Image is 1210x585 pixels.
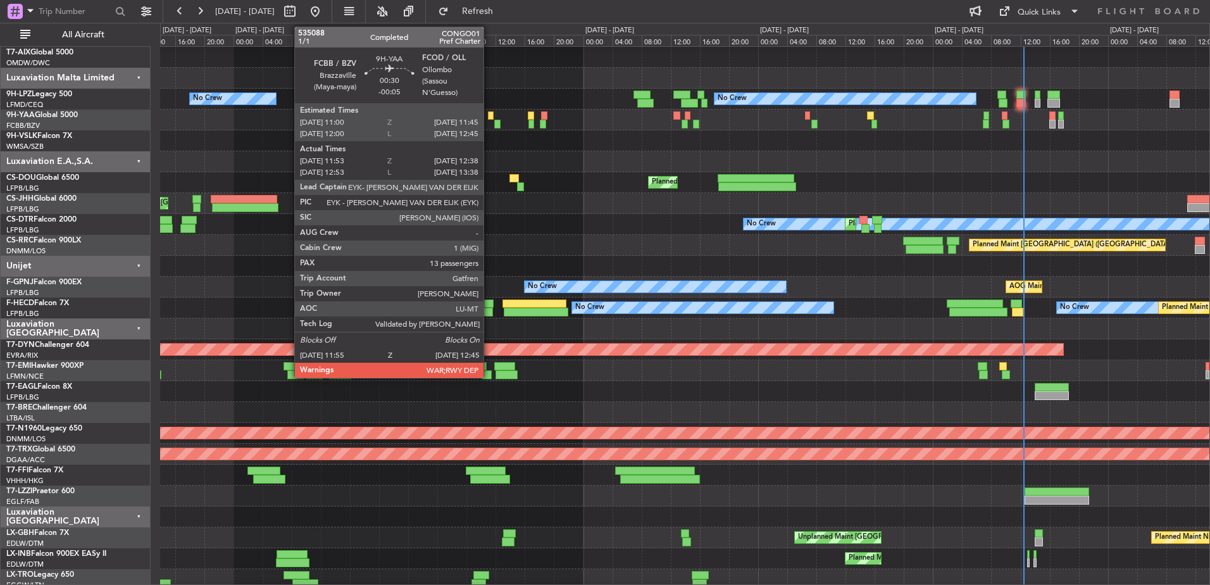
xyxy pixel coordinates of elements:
a: CS-DOUGlobal 6500 [6,174,79,182]
span: Refresh [451,7,504,16]
span: T7-TRX [6,446,32,453]
a: EVRA/RIX [6,351,38,360]
div: Unplanned Maint [GEOGRAPHIC_DATA] ([GEOGRAPHIC_DATA]) [798,528,1006,547]
a: T7-LZZIPraetor 600 [6,487,75,495]
div: Planned Maint Geneva (Cointrin) [849,549,953,568]
div: 16:00 [875,35,904,46]
span: F-HECD [6,299,34,307]
div: 12:00 [1021,35,1050,46]
a: F-GPNJFalcon 900EX [6,279,82,286]
div: 00:00 [758,35,787,46]
span: CS-DTR [6,216,34,223]
a: 9H-YAAGlobal 5000 [6,111,78,119]
div: 08:00 [292,35,321,46]
div: [DATE] - [DATE] [935,25,983,36]
div: 08:00 [1166,35,1195,46]
div: 04:00 [263,35,292,46]
div: [DATE] - [DATE] [760,25,809,36]
div: 04:00 [787,35,816,46]
a: T7-TRXGlobal 6500 [6,446,75,453]
span: 9H-VSLK [6,132,37,140]
a: T7-AIXGlobal 5000 [6,49,73,56]
div: No Crew [718,89,747,108]
span: LX-INB [6,550,31,558]
a: LFPB/LBG [6,184,39,193]
a: DNMM/LOS [6,246,46,256]
a: LFPB/LBG [6,204,39,214]
span: T7-DYN [6,341,35,349]
div: 08:00 [991,35,1020,46]
button: Quick Links [992,1,1086,22]
div: 12:00 [321,35,350,46]
a: EDLW/DTM [6,539,44,548]
div: Planned Maint Sofia [849,215,913,234]
span: All Aircraft [33,30,134,39]
div: 16:00 [700,35,729,46]
div: [DATE] - [DATE] [1110,25,1159,36]
div: 08:00 [642,35,671,46]
div: No Crew [575,298,604,317]
div: 20:00 [204,35,234,46]
a: EDLW/DTM [6,560,44,569]
span: T7-BRE [6,404,32,412]
div: 04:00 [962,35,991,46]
div: [DATE] - [DATE] [163,25,211,36]
a: EGLF/FAB [6,497,39,506]
div: [DATE] - [DATE] [585,25,634,36]
a: T7-EMIHawker 900XP [6,362,84,370]
button: Refresh [432,1,508,22]
div: 20:00 [379,35,408,46]
div: Planned Maint [GEOGRAPHIC_DATA] ([GEOGRAPHIC_DATA]) [652,173,851,192]
span: LX-TRO [6,571,34,579]
a: LTBA/ISL [6,413,35,423]
a: DGAA/ACC [6,455,45,465]
div: No Crew [747,215,776,234]
a: LFMN/NCE [6,372,44,381]
div: 00:00 [1108,35,1137,46]
a: T7-BREChallenger 604 [6,404,87,412]
span: CS-RRC [6,237,34,244]
input: Trip Number [39,2,111,21]
a: LX-INBFalcon 900EX EASy II [6,550,106,558]
div: 16:00 [1050,35,1079,46]
a: T7-N1960Legacy 650 [6,425,82,432]
span: T7-AIX [6,49,30,56]
div: 00:00 [933,35,962,46]
a: LX-GBHFalcon 7X [6,529,69,537]
a: 9H-VSLKFalcon 7X [6,132,72,140]
a: LFPB/LBG [6,288,39,298]
div: Planned Maint [GEOGRAPHIC_DATA] ([GEOGRAPHIC_DATA]) [973,236,1172,255]
span: LX-GBH [6,529,34,537]
a: LFPB/LBG [6,225,39,235]
div: No Crew [1060,298,1089,317]
div: 12:00 [146,35,175,46]
div: 16:00 [175,35,204,46]
a: LX-TROLegacy 650 [6,571,74,579]
span: CS-JHH [6,195,34,203]
div: 20:00 [1079,35,1108,46]
a: LFPB/LBG [6,309,39,318]
span: T7-EMI [6,362,31,370]
span: T7-LZZI [6,487,32,495]
a: T7-EAGLFalcon 8X [6,383,72,391]
a: LFPB/LBG [6,393,39,402]
a: OMDW/DWC [6,58,50,68]
a: CS-RRCFalcon 900LX [6,237,81,244]
span: T7-FFI [6,467,28,474]
a: CS-DTRFalcon 2000 [6,216,77,223]
span: 9H-LPZ [6,91,32,98]
div: 20:00 [904,35,933,46]
div: 08:00 [816,35,845,46]
div: 00:00 [583,35,613,46]
div: No Crew [193,89,222,108]
a: LFMD/CEQ [6,100,43,110]
a: FCBB/BZV [6,121,40,130]
div: No Crew [528,277,557,296]
div: 12:00 [671,35,700,46]
div: 20:00 [554,35,583,46]
div: 12:00 [496,35,525,46]
div: [DATE] - [DATE] [235,25,284,36]
span: [DATE] - [DATE] [215,6,275,17]
span: T7-N1960 [6,425,42,432]
a: DNMM/LOS [6,434,46,444]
